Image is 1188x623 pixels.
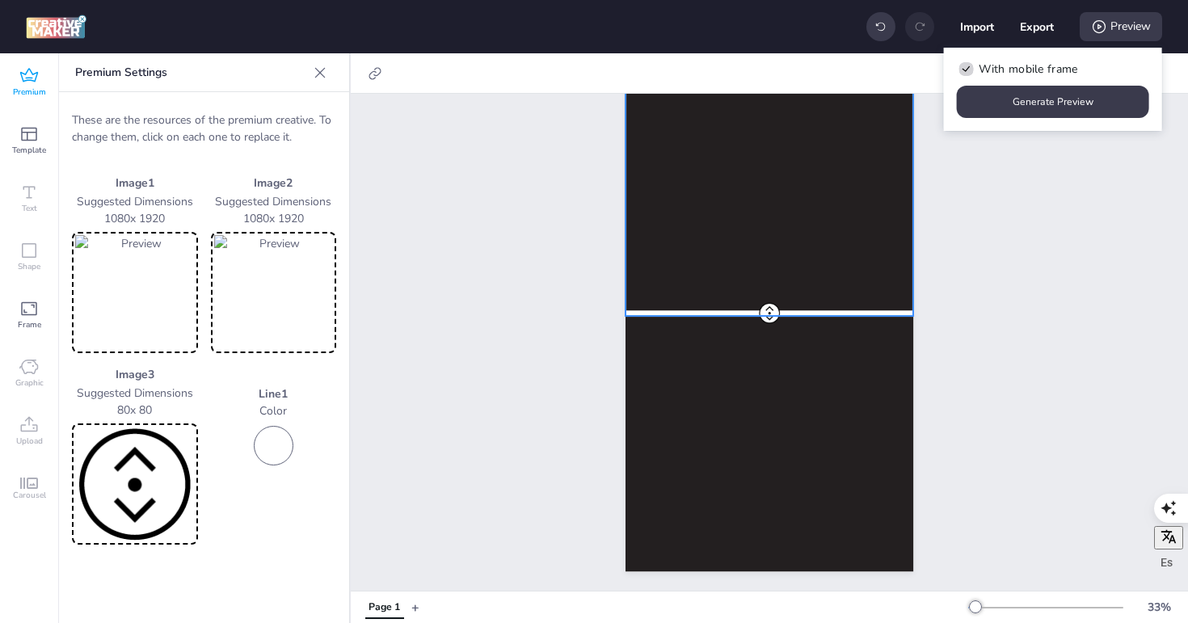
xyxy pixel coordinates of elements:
span: Premium [13,86,46,99]
p: Suggested Dimensions [72,193,198,210]
button: Generate Preview [957,86,1149,118]
span: Carousel [13,489,46,502]
img: Preview [75,235,195,350]
button: Export [1020,10,1054,44]
p: 80 x 80 [72,402,198,419]
button: Import [960,10,994,44]
div: Preview [1080,12,1162,41]
p: These are the resources of the premium creative. To change them, click on each one to replace it. [72,112,336,145]
img: Preview [214,235,334,350]
p: Premium Settings [75,53,307,92]
span: Frame [18,318,41,331]
div: Tabs [357,593,411,621]
div: 33 % [1140,599,1178,616]
p: Suggested Dimensions [211,193,337,210]
p: Suggested Dimensions [72,385,198,402]
div: Page 1 [369,600,400,615]
span: Shape [18,260,40,273]
p: Image 2 [211,175,337,192]
span: Graphic [15,377,44,389]
p: 1080 x 1920 [211,210,337,227]
p: Image 1 [72,175,198,192]
p: 1080 x 1920 [72,210,198,227]
span: Text [22,202,37,215]
span: With mobile frame [979,61,1077,78]
img: Preview [75,427,195,541]
button: + [411,593,419,621]
span: Template [12,144,46,157]
span: Upload [16,435,43,448]
img: logo Creative Maker [26,15,86,39]
p: Line 1 [211,385,337,402]
p: Color [211,402,337,419]
p: Image 3 [72,366,198,383]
